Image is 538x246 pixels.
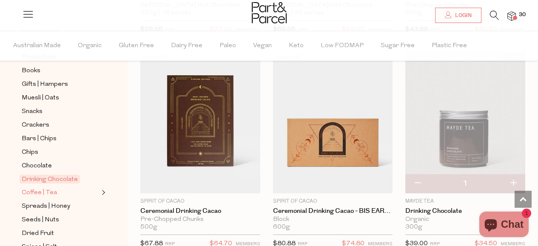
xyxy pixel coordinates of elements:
[22,106,99,117] a: Snacks
[405,207,525,215] a: Drinking Chocolate
[517,11,528,19] span: 30
[22,93,99,103] a: Muesli | Oats
[22,229,54,239] span: Dried Fruit
[22,93,59,103] span: Muesli | Oats
[405,216,525,223] div: Organic
[22,201,70,212] span: Spreads | Honey
[78,31,102,61] span: Organic
[22,161,52,171] span: Chocolate
[22,201,99,212] a: Spreads | Honey
[321,31,364,61] span: Low FODMAP
[405,223,422,231] span: 300g
[273,198,393,205] p: Spirit of Cacao
[22,120,99,130] a: Crackers
[405,52,525,193] img: Drinking Chocolate
[22,228,99,239] a: Dried Fruit
[13,31,61,61] span: Australian Made
[273,52,393,193] img: Ceremonial Drinking Cacao - BIS EARLY SEPT
[22,79,68,90] span: Gifts | Hampers
[22,79,99,90] a: Gifts | Hampers
[22,147,38,158] span: Chips
[140,207,260,215] a: Ceremonial Drinking Cacao
[100,187,105,198] button: Expand/Collapse Coffee | Tea
[477,212,531,239] inbox-online-store-chat: Shopify online store chat
[405,198,525,205] p: Mayde Tea
[253,31,272,61] span: Vegan
[273,207,393,215] a: Ceremonial Drinking Cacao - BIS EARLY SEPT
[381,31,415,61] span: Sugar Free
[453,12,472,19] span: Login
[22,147,99,158] a: Chips
[22,215,59,225] span: Seeds | Nuts
[273,223,290,231] span: 600g
[119,31,154,61] span: Gluten Free
[140,52,260,193] img: Ceremonial Drinking Cacao
[22,188,57,198] span: Coffee | Tea
[22,215,99,225] a: Seeds | Nuts
[20,175,80,184] span: Drinking Chocolate
[22,161,99,171] a: Chocolate
[140,216,260,223] div: Pre-Chopped Chunks
[22,187,99,198] a: Coffee | Tea
[140,223,157,231] span: 500g
[22,120,49,130] span: Crackers
[22,174,99,184] a: Drinking Chocolate
[219,31,236,61] span: Paleo
[22,66,40,76] span: Books
[252,2,287,23] img: Part&Parcel
[435,8,481,23] a: Login
[171,31,202,61] span: Dairy Free
[22,133,99,144] a: Bars | Chips
[140,198,260,205] p: Spirit of Cacao
[507,11,516,20] a: 30
[22,107,43,117] span: Snacks
[273,216,393,223] div: Block
[22,65,99,76] a: Books
[22,134,57,144] span: Bars | Chips
[432,31,467,61] span: Plastic Free
[289,31,304,61] span: Keto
